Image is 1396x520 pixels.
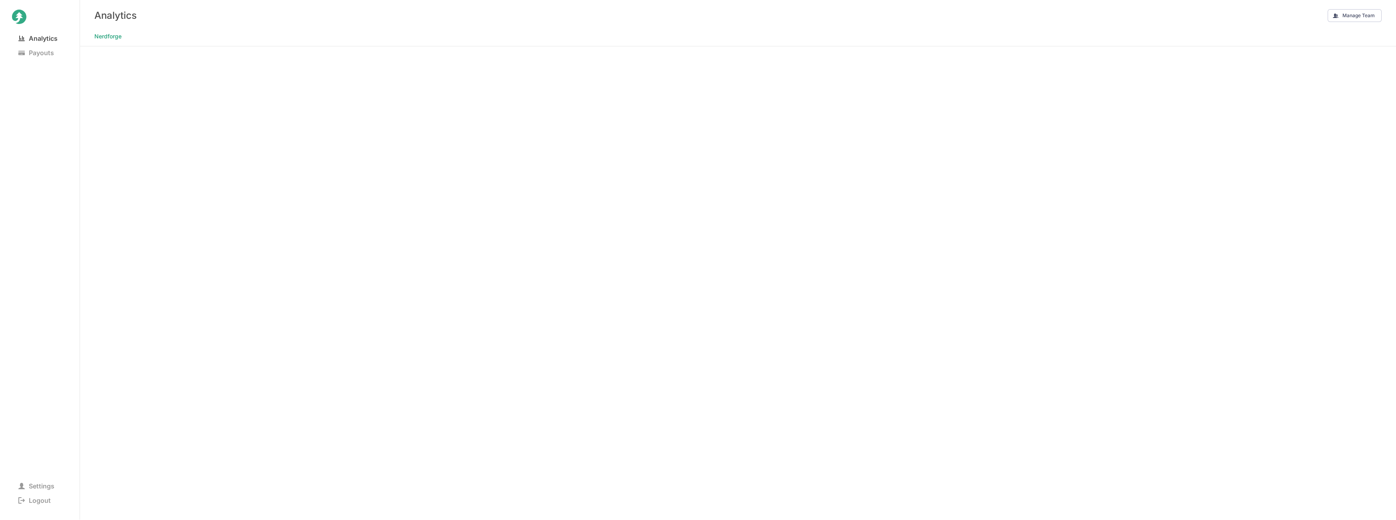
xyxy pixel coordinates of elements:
h3: Analytics [94,10,137,21]
span: Payouts [12,47,60,58]
span: Settings [12,480,61,492]
span: Nerdforge [94,31,122,42]
button: Manage Team [1328,9,1382,22]
span: Analytics [12,33,64,44]
span: Logout [12,495,57,506]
